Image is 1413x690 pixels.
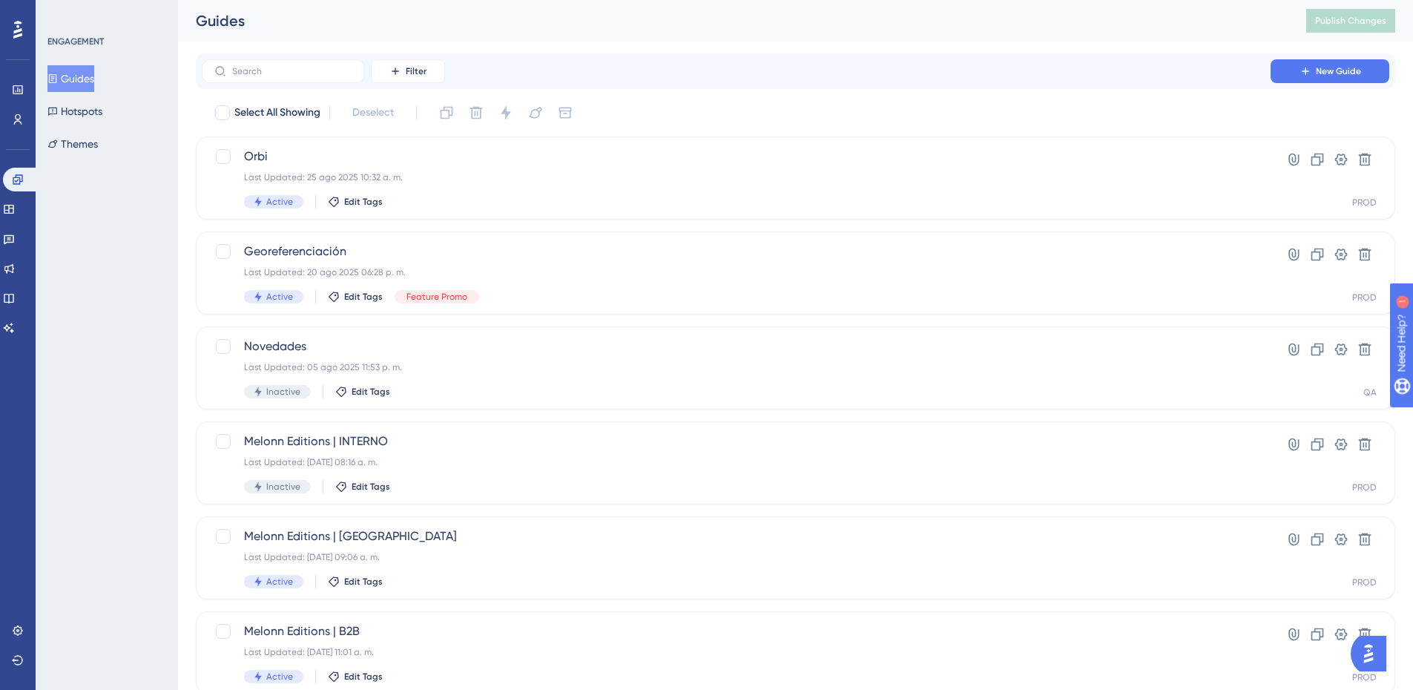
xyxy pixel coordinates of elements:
[35,4,93,22] span: Need Help?
[47,131,98,157] button: Themes
[328,671,383,683] button: Edit Tags
[352,481,390,493] span: Edit Tags
[371,59,445,83] button: Filter
[266,671,293,683] span: Active
[244,266,1228,278] div: Last Updated: 20 ago 2025 06:28 p. m.
[244,171,1228,183] div: Last Updated: 25 ago 2025 10:32 a. m.
[1351,631,1395,676] iframe: UserGuiding AI Assistant Launcher
[266,386,300,398] span: Inactive
[244,551,1228,563] div: Last Updated: [DATE] 09:06 a. m.
[1352,482,1377,493] div: PROD
[244,622,1228,640] span: Melonn Editions | B2B
[244,528,1228,545] span: Melonn Editions | [GEOGRAPHIC_DATA]
[244,338,1228,355] span: Novedades
[328,576,383,588] button: Edit Tags
[244,243,1228,260] span: Georeferenciación
[244,148,1228,165] span: Orbi
[244,361,1228,373] div: Last Updated: 05 ago 2025 11:53 p. m.
[335,481,390,493] button: Edit Tags
[1352,576,1377,588] div: PROD
[1315,15,1386,27] span: Publish Changes
[1363,387,1377,398] div: QA
[266,576,293,588] span: Active
[344,671,383,683] span: Edit Tags
[406,291,467,303] span: Feature Promo
[244,456,1228,468] div: Last Updated: [DATE] 08:16 a. m.
[47,98,102,125] button: Hotspots
[1352,671,1377,683] div: PROD
[244,646,1228,658] div: Last Updated: [DATE] 11:01 a. m.
[335,386,390,398] button: Edit Tags
[47,36,104,47] div: ENGAGEMENT
[352,386,390,398] span: Edit Tags
[1352,292,1377,303] div: PROD
[1316,65,1361,77] span: New Guide
[1352,197,1377,208] div: PROD
[406,65,426,77] span: Filter
[232,66,352,76] input: Search
[266,291,293,303] span: Active
[352,104,394,122] span: Deselect
[103,7,108,19] div: 1
[344,576,383,588] span: Edit Tags
[339,99,407,126] button: Deselect
[266,196,293,208] span: Active
[328,291,383,303] button: Edit Tags
[47,65,94,92] button: Guides
[196,10,1269,31] div: Guides
[1271,59,1389,83] button: New Guide
[234,104,320,122] span: Select All Showing
[344,196,383,208] span: Edit Tags
[266,481,300,493] span: Inactive
[344,291,383,303] span: Edit Tags
[244,433,1228,450] span: Melonn Editions | INTERNO
[1306,9,1395,33] button: Publish Changes
[328,196,383,208] button: Edit Tags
